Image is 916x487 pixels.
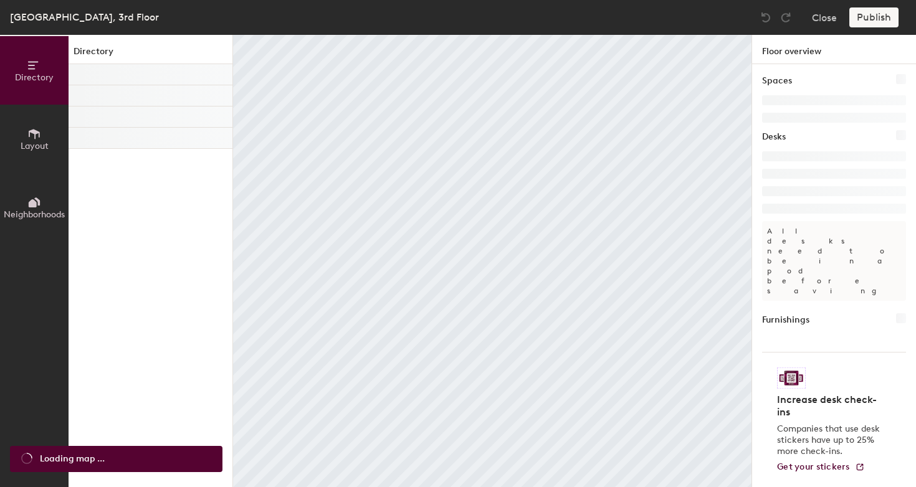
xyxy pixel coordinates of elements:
[752,35,916,64] h1: Floor overview
[777,461,850,472] span: Get your stickers
[777,423,884,457] p: Companies that use desk stickers have up to 25% more check-ins.
[780,11,792,24] img: Redo
[762,74,792,88] h1: Spaces
[21,141,49,151] span: Layout
[777,394,884,418] h4: Increase desk check-ins
[777,462,865,473] a: Get your stickers
[15,72,54,83] span: Directory
[760,11,772,24] img: Undo
[762,313,809,327] h1: Furnishings
[4,209,65,220] span: Neighborhoods
[762,130,786,144] h1: Desks
[40,452,105,466] span: Loading map ...
[812,7,837,27] button: Close
[69,45,232,64] h1: Directory
[233,35,751,487] canvas: Map
[10,9,159,25] div: [GEOGRAPHIC_DATA], 3rd Floor
[762,221,906,301] p: All desks need to be in a pod before saving
[777,367,806,389] img: Sticker logo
